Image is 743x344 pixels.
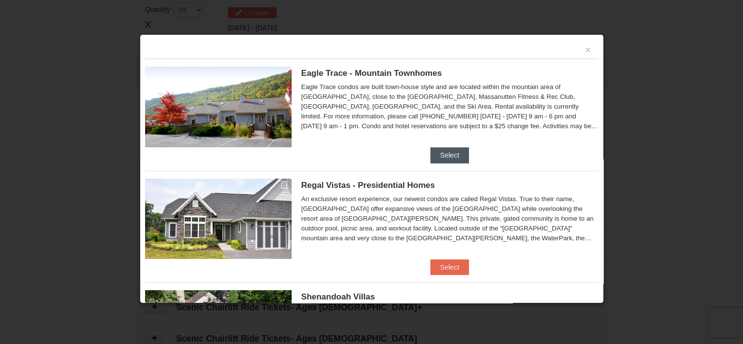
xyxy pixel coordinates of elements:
div: Eagle Trace condos are built town-house style and are located within the mountain area of [GEOGRA... [301,82,598,131]
span: Shenandoah Villas [301,292,375,301]
button: Select [430,147,469,163]
img: 19218991-1-902409a9.jpg [145,179,292,259]
span: Eagle Trace - Mountain Townhomes [301,69,442,78]
span: Regal Vistas - Presidential Homes [301,181,435,190]
img: 19218983-1-9b289e55.jpg [145,67,292,147]
div: An exclusive resort experience, our newest condos are called Regal Vistas. True to their name, [G... [301,194,598,243]
button: Select [430,259,469,275]
button: × [585,45,591,55]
